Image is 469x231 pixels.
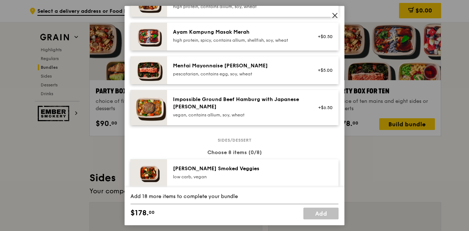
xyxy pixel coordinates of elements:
div: low carb, vegan [173,174,304,180]
span: Sides/dessert [215,137,254,143]
div: Ayam Kampung Masak Merah [173,29,304,36]
a: Add [303,208,339,219]
div: [PERSON_NAME] Smoked Veggies [173,165,304,172]
img: daily_normal_Ayam_Kampung_Masak_Merah_Horizontal_.jpg [130,23,167,51]
div: Mentai Mayonnaise [PERSON_NAME] [173,62,304,70]
div: +$0.50 [313,34,333,40]
div: Choose 8 items (0/8) [130,149,339,156]
img: daily_normal_HORZ-Impossible-Hamburg-With-Japanese-Curry.jpg [130,90,167,125]
img: daily_normal_Thyme-Rosemary-Zucchini-HORZ.jpg [130,159,167,187]
span: $178. [130,208,149,219]
div: high protein, contains allium, soy, wheat [173,4,304,10]
div: +$5.00 [313,67,333,73]
div: Add 18 more items to complete your bundle [130,193,339,200]
div: +$6.50 [313,105,333,111]
div: pescatarian, contains egg, soy, wheat [173,71,304,77]
div: vegan, contains allium, soy, wheat [173,112,304,118]
div: high protein, spicy, contains allium, shellfish, soy, wheat [173,37,304,43]
span: 00 [149,209,155,215]
img: daily_normal_Mentai-Mayonnaise-Aburi-Salmon-HORZ.jpg [130,56,167,84]
div: Impossible Ground Beef Hamburg with Japanese [PERSON_NAME] [173,96,304,111]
